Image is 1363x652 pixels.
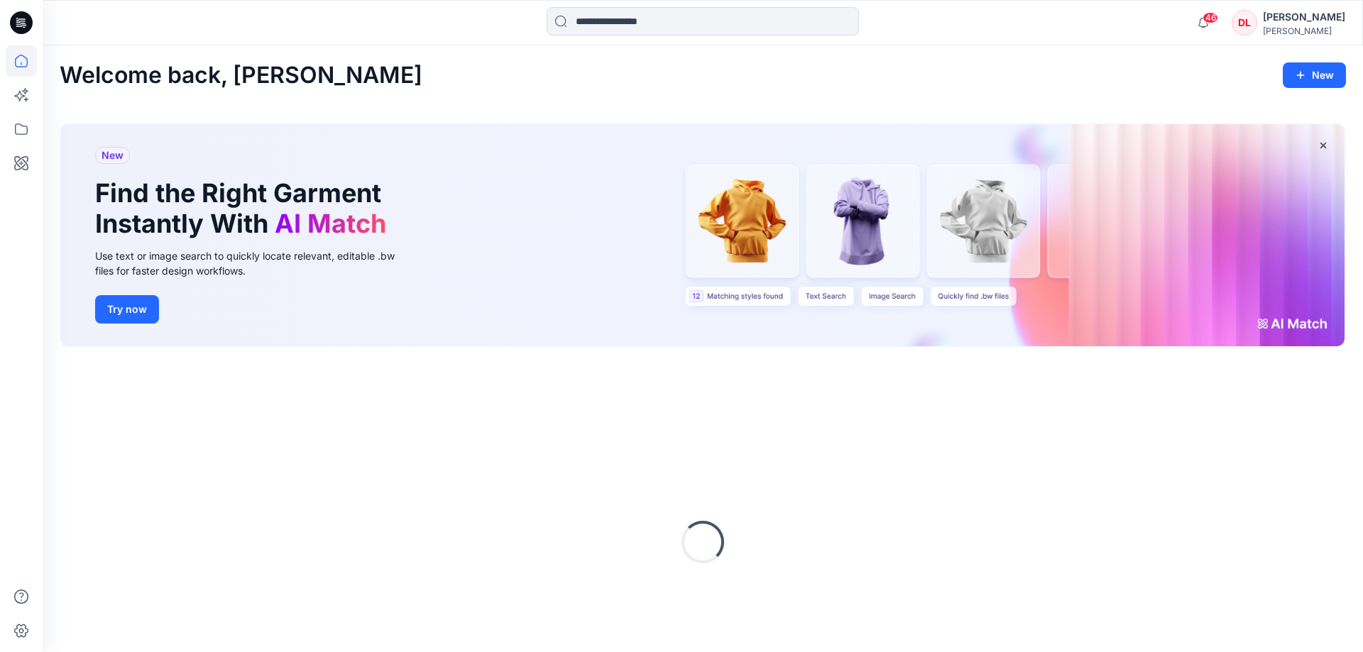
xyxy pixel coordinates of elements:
[95,295,159,324] button: Try now
[1283,62,1346,88] button: New
[1263,9,1345,26] div: [PERSON_NAME]
[1263,26,1345,36] div: [PERSON_NAME]
[95,248,415,278] div: Use text or image search to quickly locate relevant, editable .bw files for faster design workflows.
[102,147,124,164] span: New
[60,62,422,89] h2: Welcome back, [PERSON_NAME]
[275,208,386,239] span: AI Match
[95,178,393,239] h1: Find the Right Garment Instantly With
[1232,10,1257,35] div: DL
[1203,12,1218,23] span: 46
